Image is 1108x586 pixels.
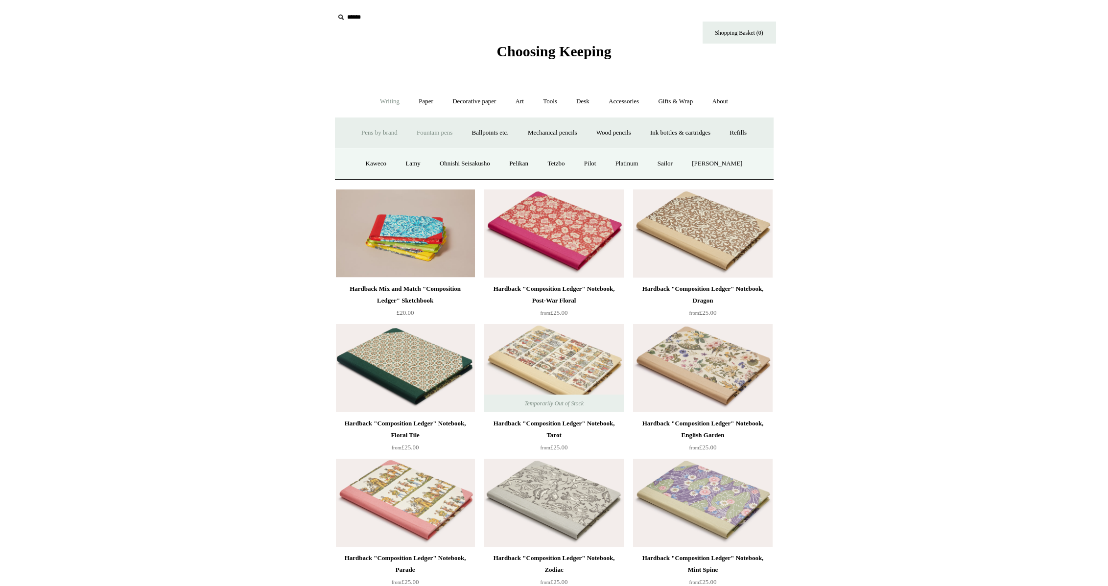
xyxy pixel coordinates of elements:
span: Temporarily Out of Stock [515,395,593,412]
div: Hardback "Composition Ledger" Notebook, Parade [338,552,472,576]
span: £25.00 [392,444,419,451]
span: from [689,310,699,316]
div: Hardback "Composition Ledger" Notebook, Dragon [636,283,770,306]
img: Hardback "Composition Ledger" Notebook, Dragon [633,189,772,278]
img: Hardback "Composition Ledger" Notebook, Tarot [484,324,623,412]
a: Hardback "Composition Ledger" Notebook, Tarot Hardback "Composition Ledger" Notebook, Tarot Tempo... [484,324,623,412]
a: Hardback "Composition Ledger" Notebook, Floral Tile from£25.00 [336,418,475,458]
a: Desk [567,89,598,115]
div: Hardback "Composition Ledger" Notebook, Mint Spine [636,552,770,576]
span: £25.00 [689,309,717,316]
div: Hardback "Composition Ledger" Notebook, Zodiac [487,552,621,576]
a: Hardback "Composition Ledger" Notebook, Floral Tile Hardback "Composition Ledger" Notebook, Flora... [336,324,475,412]
div: Hardback "Composition Ledger" Notebook, Floral Tile [338,418,472,441]
img: Hardback "Composition Ledger" Notebook, Parade [336,459,475,547]
img: Hardback "Composition Ledger" Notebook, Mint Spine [633,459,772,547]
span: Choosing Keeping [496,43,611,59]
div: Hardback "Composition Ledger" Notebook, Post-War Floral [487,283,621,306]
a: Mechanical pencils [519,120,586,146]
img: Hardback "Composition Ledger" Notebook, Floral Tile [336,324,475,412]
a: Hardback "Composition Ledger" Notebook, Post-War Floral from£25.00 [484,283,623,323]
span: £25.00 [541,444,568,451]
a: Pilot [575,151,605,177]
span: from [392,445,401,450]
a: Writing [371,89,408,115]
div: Hardback "Composition Ledger" Notebook, Tarot [487,418,621,441]
img: Hardback "Composition Ledger" Notebook, Post-War Floral [484,189,623,278]
img: Hardback "Composition Ledger" Notebook, English Garden [633,324,772,412]
a: [PERSON_NAME] [683,151,751,177]
a: Fountain pens [408,120,461,146]
a: Decorative paper [444,89,505,115]
span: from [392,580,401,585]
a: Ballpoints etc. [463,120,518,146]
a: Pens by brand [353,120,406,146]
span: £20.00 [397,309,414,316]
img: Hardback Mix and Match "Composition Ledger" Sketchbook [336,189,475,278]
a: Gifts & Wrap [649,89,702,115]
span: from [541,445,550,450]
a: Tools [534,89,566,115]
span: from [689,445,699,450]
a: Choosing Keeping [496,51,611,58]
a: Hardback "Composition Ledger" Notebook, English Garden from£25.00 [633,418,772,458]
span: £25.00 [541,578,568,586]
a: Tetzbo [539,151,573,177]
a: Hardback "Composition Ledger" Notebook, Zodiac Hardback "Composition Ledger" Notebook, Zodiac [484,459,623,547]
span: from [541,310,550,316]
a: Wood pencils [588,120,640,146]
a: Hardback "Composition Ledger" Notebook, Dragon Hardback "Composition Ledger" Notebook, Dragon [633,189,772,278]
a: Sailor [649,151,682,177]
a: Hardback "Composition Ledger" Notebook, Post-War Floral Hardback "Composition Ledger" Notebook, P... [484,189,623,278]
a: Hardback "Composition Ledger" Notebook, Tarot from£25.00 [484,418,623,458]
a: Hardback "Composition Ledger" Notebook, Dragon from£25.00 [633,283,772,323]
span: from [689,580,699,585]
a: Lamy [397,151,429,177]
div: Hardback Mix and Match "Composition Ledger" Sketchbook [338,283,472,306]
a: Art [507,89,533,115]
div: Hardback "Composition Ledger" Notebook, English Garden [636,418,770,441]
a: Refills [721,120,755,146]
a: Hardback "Composition Ledger" Notebook, English Garden Hardback "Composition Ledger" Notebook, En... [633,324,772,412]
img: Hardback "Composition Ledger" Notebook, Zodiac [484,459,623,547]
a: Ohnishi Seisakusho [431,151,499,177]
a: Hardback "Composition Ledger" Notebook, Mint Spine Hardback "Composition Ledger" Notebook, Mint S... [633,459,772,547]
span: from [541,580,550,585]
span: £25.00 [392,578,419,586]
a: Paper [410,89,442,115]
a: Hardback Mix and Match "Composition Ledger" Sketchbook £20.00 [336,283,475,323]
a: Shopping Basket (0) [703,22,776,44]
a: Accessories [600,89,648,115]
a: Pelikan [500,151,537,177]
a: Platinum [607,151,647,177]
a: Kaweco [357,151,396,177]
span: £25.00 [689,444,717,451]
a: Hardback Mix and Match "Composition Ledger" Sketchbook Hardback Mix and Match "Composition Ledger... [336,189,475,278]
a: Ink bottles & cartridges [641,120,719,146]
span: £25.00 [541,309,568,316]
a: About [703,89,737,115]
a: Hardback "Composition Ledger" Notebook, Parade Hardback "Composition Ledger" Notebook, Parade [336,459,475,547]
span: £25.00 [689,578,717,586]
